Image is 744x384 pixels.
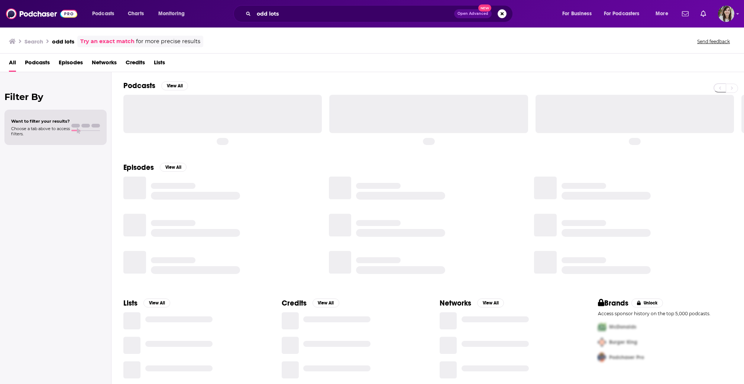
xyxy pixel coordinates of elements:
[123,299,138,308] h2: Lists
[25,38,43,45] h3: Search
[4,91,107,102] h2: Filter By
[609,324,636,330] span: McDonalds
[87,8,124,20] button: open menu
[123,81,188,90] a: PodcastsView All
[679,7,692,20] a: Show notifications dropdown
[154,57,165,72] a: Lists
[595,335,609,350] img: Second Pro Logo
[454,9,492,18] button: Open AdvancedNew
[595,350,609,365] img: Third Pro Logo
[718,6,734,22] button: Show profile menu
[313,299,339,307] button: View All
[123,299,170,308] a: ListsView All
[123,163,154,172] h2: Episodes
[128,9,144,19] span: Charts
[598,311,732,316] p: Access sponsor history on the top 5,000 podcasts.
[11,126,70,136] span: Choose a tab above to access filters.
[604,9,640,19] span: For Podcasters
[143,299,170,307] button: View All
[599,8,650,20] button: open menu
[92,57,117,72] a: Networks
[698,7,709,20] a: Show notifications dropdown
[240,5,520,22] div: Search podcasts, credits, & more...
[282,299,339,308] a: CreditsView All
[478,4,492,12] span: New
[609,339,637,345] span: Burger King
[631,299,663,307] button: Unlock
[123,163,187,172] a: EpisodesView All
[153,8,194,20] button: open menu
[9,57,16,72] a: All
[136,37,200,46] span: for more precise results
[718,6,734,22] img: User Profile
[562,9,592,19] span: For Business
[254,8,454,20] input: Search podcasts, credits, & more...
[59,57,83,72] a: Episodes
[158,9,185,19] span: Monitoring
[718,6,734,22] span: Logged in as devinandrade
[656,9,668,19] span: More
[92,9,114,19] span: Podcasts
[52,38,74,45] h3: odd lots
[160,163,187,172] button: View All
[440,299,471,308] h2: Networks
[595,319,609,335] img: First Pro Logo
[650,8,677,20] button: open menu
[557,8,601,20] button: open menu
[80,37,135,46] a: Try an exact match
[126,57,145,72] a: Credits
[609,354,644,361] span: Podchaser Pro
[695,38,732,45] button: Send feedback
[457,12,488,16] span: Open Advanced
[477,299,504,307] button: View All
[282,299,307,308] h2: Credits
[161,81,188,90] button: View All
[440,299,504,308] a: NetworksView All
[123,81,155,90] h2: Podcasts
[25,57,50,72] a: Podcasts
[11,119,70,124] span: Want to filter your results?
[6,7,77,21] img: Podchaser - Follow, Share and Rate Podcasts
[598,299,629,308] h2: Brands
[123,8,148,20] a: Charts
